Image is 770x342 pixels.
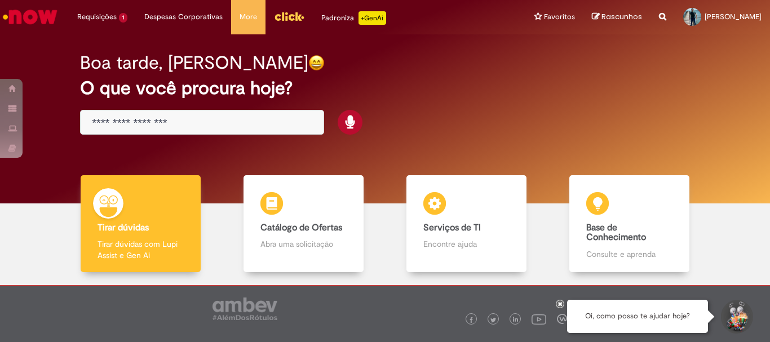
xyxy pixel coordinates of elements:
span: 1 [119,13,127,23]
img: click_logo_yellow_360x200.png [274,8,304,25]
span: Despesas Corporativas [144,11,223,23]
p: Consulte e aprenda [586,248,672,260]
img: logo_footer_ambev_rotulo_gray.png [213,297,277,320]
a: Catálogo de Ofertas Abra uma solicitação [222,175,385,273]
b: Catálogo de Ofertas [260,222,342,233]
p: Tirar dúvidas com Lupi Assist e Gen Ai [98,238,183,261]
p: Encontre ajuda [423,238,509,250]
span: [PERSON_NAME] [705,12,762,21]
img: happy-face.png [308,55,325,71]
div: Padroniza [321,11,386,25]
span: Rascunhos [601,11,642,22]
h2: Boa tarde, [PERSON_NAME] [80,53,308,73]
img: logo_footer_workplace.png [557,314,567,324]
a: Serviços de TI Encontre ajuda [385,175,548,273]
b: Tirar dúvidas [98,222,149,233]
a: Rascunhos [592,12,642,23]
span: Requisições [77,11,117,23]
img: ServiceNow [1,6,59,28]
span: Favoritos [544,11,575,23]
p: Abra uma solicitação [260,238,346,250]
img: logo_footer_youtube.png [532,312,546,326]
img: logo_footer_linkedin.png [513,317,519,323]
h2: O que você procura hoje? [80,78,690,98]
img: logo_footer_facebook.png [468,317,474,323]
div: Oi, como posso te ajudar hoje? [567,300,708,333]
b: Base de Conhecimento [586,222,646,243]
span: More [240,11,257,23]
img: logo_footer_twitter.png [490,317,496,323]
a: Tirar dúvidas Tirar dúvidas com Lupi Assist e Gen Ai [59,175,222,273]
p: +GenAi [359,11,386,25]
button: Iniciar Conversa de Suporte [719,300,753,334]
b: Serviços de TI [423,222,481,233]
a: Base de Conhecimento Consulte e aprenda [548,175,711,273]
